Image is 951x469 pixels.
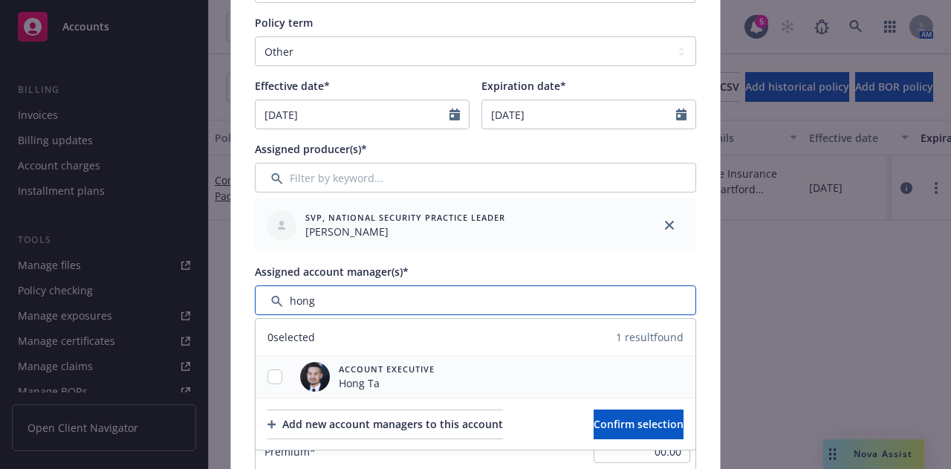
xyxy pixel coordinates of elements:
span: [PERSON_NAME] [305,224,505,239]
input: MM/DD/YYYY [482,100,676,129]
span: 0 selected [267,329,315,345]
span: Account Executive [339,363,435,375]
span: 1 result found [616,329,684,345]
input: 0.00 [594,441,690,463]
span: SVP, National Security Practice Leader [305,211,505,224]
span: Policy term [255,16,313,30]
img: employee photo [300,362,330,392]
span: Premium [264,444,316,459]
span: Effective date* [255,79,330,93]
span: Assigned producer(s)* [255,142,367,156]
input: Filter by keyword... [255,285,696,315]
button: Add new account managers to this account [267,410,503,439]
span: Expiration date* [481,79,566,93]
div: Add new account managers to this account [267,410,503,439]
input: MM/DD/YYYY [256,100,449,129]
span: Assigned account manager(s)* [255,265,409,279]
svg: Calendar [449,109,460,120]
button: Confirm selection [594,410,684,439]
span: Confirm selection [594,417,684,431]
span: Hong Ta [339,375,435,391]
svg: Calendar [676,109,687,120]
a: close [660,216,678,234]
input: Filter by keyword... [255,163,696,193]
